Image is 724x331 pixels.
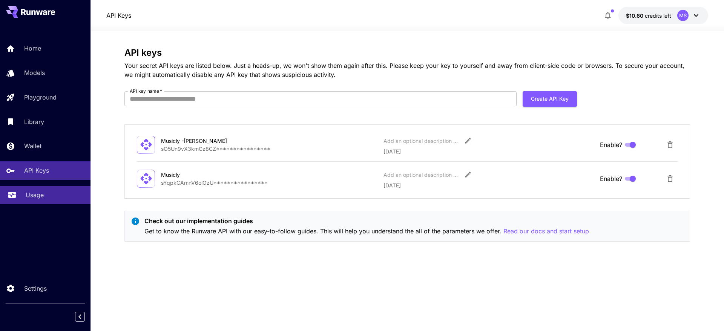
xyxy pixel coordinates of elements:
[461,134,475,147] button: Edit
[618,7,708,24] button: $10.596MS
[81,310,90,323] div: Collapse sidebar
[383,137,459,145] div: Add an optional description or comment
[383,147,594,155] p: [DATE]
[24,166,49,175] p: API Keys
[626,12,645,19] span: $10.60
[24,93,57,102] p: Playground
[26,190,44,199] p: Usage
[24,68,45,77] p: Models
[600,140,622,149] span: Enable?
[523,91,577,107] button: Create API Key
[663,171,678,186] button: Delete API Key
[645,12,671,19] span: credits left
[144,227,589,236] p: Get to know the Runware API with our easy-to-follow guides. This will help you understand the all...
[383,181,594,189] p: [DATE]
[24,141,41,150] p: Wallet
[106,11,131,20] a: API Keys
[124,48,690,58] h3: API keys
[24,284,47,293] p: Settings
[144,216,589,225] p: Check out our implementation guides
[24,117,44,126] p: Library
[75,312,85,322] button: Collapse sidebar
[383,171,459,179] div: Add an optional description or comment
[130,88,162,94] label: API key name
[461,168,475,181] button: Edit
[677,10,689,21] div: MS
[24,44,41,53] p: Home
[663,137,678,152] button: Delete API Key
[106,11,131,20] nav: breadcrumb
[124,61,690,79] p: Your secret API keys are listed below. Just a heads-up, we won't show them again after this. Plea...
[503,227,589,236] button: Read our docs and start setup
[161,171,236,179] div: Musicly
[626,12,671,20] div: $10.596
[161,137,236,145] div: Musicly -[PERSON_NAME]
[600,174,622,183] span: Enable?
